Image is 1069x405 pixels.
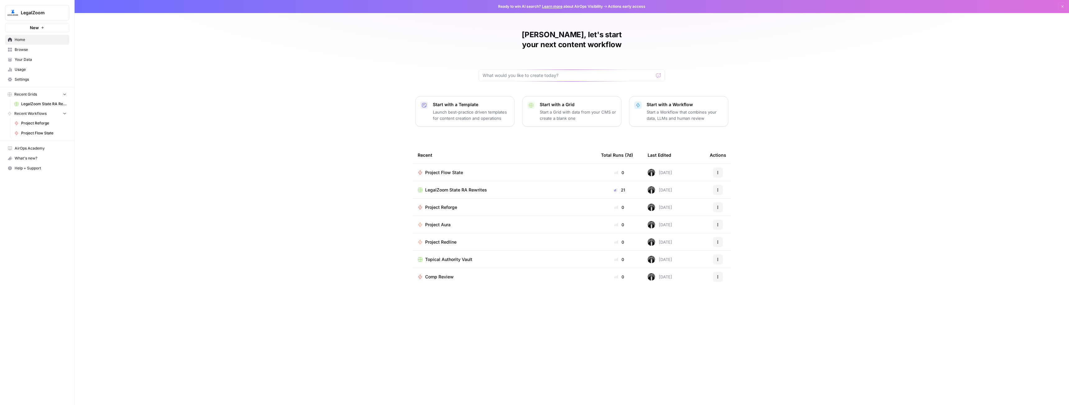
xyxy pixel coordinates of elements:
[21,10,58,16] span: LegalZoom
[647,109,723,121] p: Start a Workflow that combines your data, LLMs and human review
[483,72,654,79] input: What would you like to create today?
[608,4,645,9] span: Actions early access
[5,65,69,74] a: Usage
[648,221,655,228] img: agqtm212c27aeosmjiqx3wzecrl1
[540,101,616,108] p: Start with a Grid
[21,120,67,126] span: Project Reforge
[648,256,655,263] img: agqtm212c27aeosmjiqx3wzecrl1
[629,96,728,127] button: Start with a WorkflowStart a Workflow that combines your data, LLMs and human review
[425,187,487,193] span: LegalZoom State RA Rewrites
[14,92,37,97] span: Recent Grids
[30,25,39,31] span: New
[648,146,671,164] div: Last Edited
[418,146,591,164] div: Recent
[648,256,672,263] div: [DATE]
[14,111,47,116] span: Recent Workflows
[5,154,69,163] div: What's new?
[601,204,638,210] div: 0
[418,187,591,193] a: LegalZoom State RA Rewrites
[5,45,69,55] a: Browse
[5,35,69,45] a: Home
[601,222,638,228] div: 0
[648,169,655,176] img: agqtm212c27aeosmjiqx3wzecrl1
[425,204,457,210] span: Project Reforge
[418,274,591,280] a: Comp Review
[425,274,454,280] span: Comp Review
[415,96,515,127] button: Start with a TemplateLaunch best-practice driven templates for content creation and operations
[648,273,672,281] div: [DATE]
[21,101,67,107] span: LegalZoom State RA Rewrites
[15,165,67,171] span: Help + Support
[648,238,655,246] img: agqtm212c27aeosmjiqx3wzecrl1
[425,169,463,176] span: Project Flow State
[601,256,638,263] div: 0
[648,186,672,194] div: [DATE]
[647,101,723,108] p: Start with a Workflow
[648,273,655,281] img: agqtm212c27aeosmjiqx3wzecrl1
[418,222,591,228] a: Project Aura
[15,146,67,151] span: AirOps Academy
[5,143,69,153] a: AirOps Academy
[433,101,509,108] p: Start with a Template
[540,109,616,121] p: Start a Grid with data from your CMS or create a blank one
[425,256,472,263] span: Topical Authority Vault
[601,187,638,193] div: 21
[5,163,69,173] button: Help + Support
[15,67,67,72] span: Usage
[601,169,638,176] div: 0
[542,4,562,9] a: Learn more
[425,239,457,245] span: Project Redline
[418,204,591,210] a: Project Reforge
[5,90,69,99] button: Recent Grids
[648,204,655,211] img: agqtm212c27aeosmjiqx3wzecrl1
[11,99,69,109] a: LegalZoom State RA Rewrites
[479,30,665,50] h1: [PERSON_NAME], let's start your next content workflow
[11,118,69,128] a: Project Reforge
[15,47,67,52] span: Browse
[5,74,69,84] a: Settings
[648,221,672,228] div: [DATE]
[15,37,67,43] span: Home
[601,239,638,245] div: 0
[710,146,726,164] div: Actions
[648,204,672,211] div: [DATE]
[425,222,451,228] span: Project Aura
[5,5,69,20] button: Workspace: LegalZoom
[5,153,69,163] button: What's new?
[418,239,591,245] a: Project Redline
[498,4,603,9] span: Ready to win AI search? about AirOps Visibility
[418,256,591,263] a: Topical Authority Vault
[5,109,69,118] button: Recent Workflows
[648,238,672,246] div: [DATE]
[7,7,18,18] img: LegalZoom Logo
[648,169,672,176] div: [DATE]
[15,77,67,82] span: Settings
[5,55,69,65] a: Your Data
[21,130,67,136] span: Project Flow State
[11,128,69,138] a: Project Flow State
[601,146,633,164] div: Total Runs (7d)
[648,186,655,194] img: agqtm212c27aeosmjiqx3wzecrl1
[433,109,509,121] p: Launch best-practice driven templates for content creation and operations
[5,23,69,32] button: New
[601,274,638,280] div: 0
[15,57,67,62] span: Your Data
[418,169,591,176] a: Project Flow State
[522,96,622,127] button: Start with a GridStart a Grid with data from your CMS or create a blank one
